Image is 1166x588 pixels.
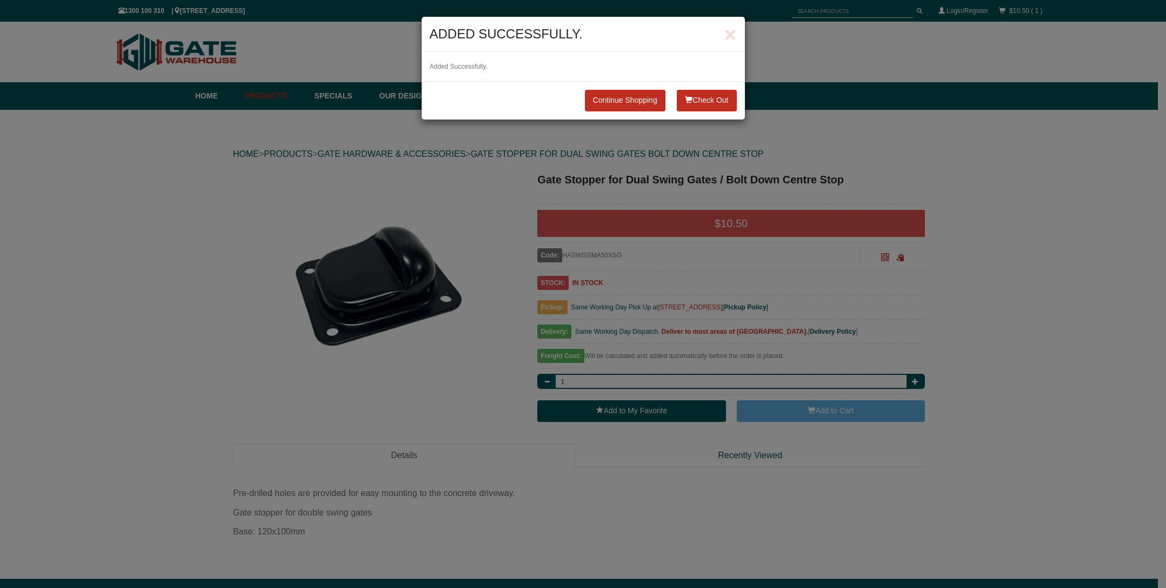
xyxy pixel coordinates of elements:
[724,23,736,47] span: ×
[585,90,665,111] a: Close
[724,24,736,45] button: Close
[422,52,745,81] div: Added Successfully.
[950,299,1166,550] iframe: LiveChat chat widget
[430,25,737,43] h4: Added successfully.
[677,90,736,111] button: Check Out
